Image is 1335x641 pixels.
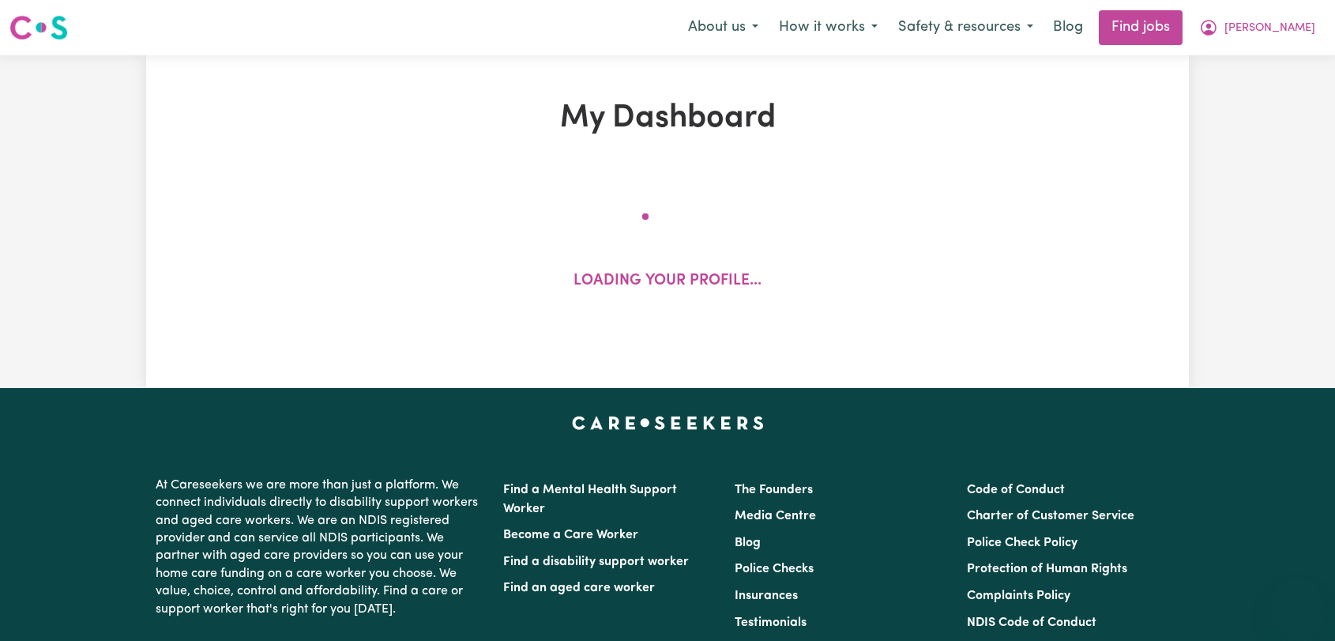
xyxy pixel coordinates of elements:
[735,616,807,629] a: Testimonials
[1099,10,1183,45] a: Find jobs
[9,9,68,46] a: Careseekers logo
[1189,11,1326,44] button: My Account
[503,529,638,541] a: Become a Care Worker
[9,13,68,42] img: Careseekers logo
[967,537,1077,549] a: Police Check Policy
[735,484,813,496] a: The Founders
[769,11,888,44] button: How it works
[573,270,762,293] p: Loading your profile...
[967,590,1070,602] a: Complaints Policy
[967,616,1096,629] a: NDIS Code of Conduct
[503,556,689,568] a: Find a disability support worker
[888,11,1044,44] button: Safety & resources
[329,100,1006,138] h1: My Dashboard
[967,563,1127,575] a: Protection of Human Rights
[967,510,1134,522] a: Charter of Customer Service
[735,590,798,602] a: Insurances
[735,510,816,522] a: Media Centre
[503,582,655,594] a: Find an aged care worker
[1224,20,1315,37] span: [PERSON_NAME]
[156,470,484,624] p: At Careseekers we are more than just a platform. We connect individuals directly to disability su...
[678,11,769,44] button: About us
[967,484,1065,496] a: Code of Conduct
[1044,10,1092,45] a: Blog
[735,537,761,549] a: Blog
[1272,578,1322,628] iframe: Button to launch messaging window
[503,484,677,515] a: Find a Mental Health Support Worker
[572,417,764,429] a: Careseekers home page
[735,563,814,575] a: Police Checks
